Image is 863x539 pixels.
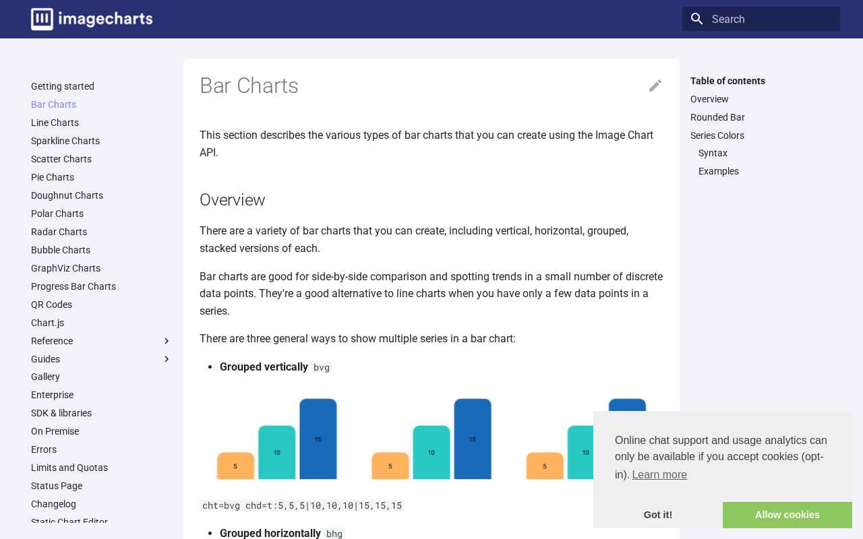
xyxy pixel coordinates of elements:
[31,244,173,256] a: Bubble Charts
[31,298,173,311] a: QR Codes
[31,389,173,401] a: Enterprise
[31,425,173,437] a: On Premise
[31,171,173,183] a: Pie Charts
[200,222,663,257] p: There are a variety of bar charts that you can create, including vertical, horizontal, grouped, s...
[31,516,173,528] a: Static Chart Editor
[630,465,689,485] a: learn more about cookies
[31,353,173,365] label: Guides
[31,462,173,474] a: Limits and Quotas
[31,189,173,201] a: Doughnut Charts
[31,443,173,455] a: Errors
[31,208,173,220] a: Polar Charts
[698,147,832,159] a: Syntax
[200,188,663,212] h2: Overview
[31,317,173,329] a: Chart.js
[31,8,152,30] img: logo
[31,226,173,238] a: Radar Charts
[31,498,173,510] a: Changelog
[690,129,832,141] a: Series Colors
[615,433,831,485] span: Online chat support and usage analytics can only be available if you accept cookies (opt-in).
[220,360,308,373] strong: Grouped vertically
[31,153,173,165] a: Scatter Charts
[200,72,663,100] h1: Bar Charts
[200,387,663,486] img: chart
[311,361,332,373] code: bvg
[31,135,173,147] a: Sparkline Charts
[690,111,832,123] a: Rounded Bar
[31,117,173,129] a: Line Charts
[690,93,832,105] a: Overview
[200,330,663,348] p: There are three general ways to show multiple series in a bar chart:
[723,502,852,529] a: allow cookies
[31,80,173,92] a: Getting started
[31,371,173,383] a: Gallery
[31,262,173,274] a: GraphViz Charts
[698,165,832,177] a: Examples
[31,280,173,292] a: Progress Bar Charts
[31,407,173,419] a: SDK & libraries
[31,480,173,492] a: Status Page
[682,75,840,178] nav: Table of contents
[200,499,405,511] code: cht=bvg chd=t:5,5,5|10,10,10|15,15,15
[593,411,852,528] div: cookieconsent
[31,335,173,347] label: Reference
[682,75,840,87] label: Table of contents
[682,7,840,31] input: Search
[200,268,663,320] p: Bar charts are good for side-by-side comparison and spotting trends in a small number of discrete...
[31,98,173,110] a: Bar Charts
[200,127,663,161] p: This section describes the various types of bar charts that you can create using the Image Chart ...
[593,502,723,529] a: dismiss cookie message
[26,3,158,36] a: Image-Charts documentation
[690,147,832,177] nav: Series Colors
